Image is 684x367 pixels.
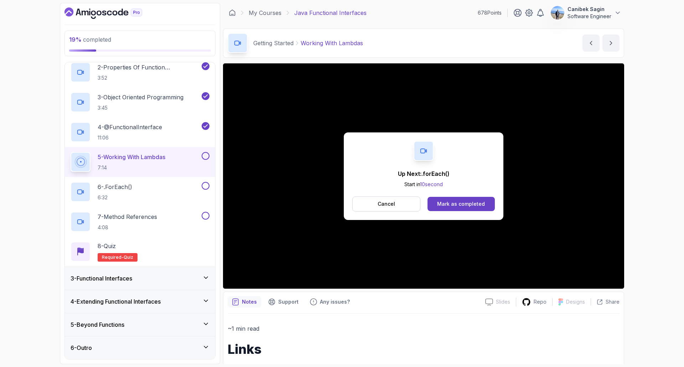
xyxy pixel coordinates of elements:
[249,9,281,17] a: My Courses
[98,93,183,101] p: 3 - Object Oriented Programming
[602,35,620,52] button: next content
[582,35,600,52] button: previous content
[71,297,161,306] h3: 4 - Extending Functional Interfaces
[71,182,209,202] button: 6-.forEach()6:32
[98,164,165,171] p: 7:14
[98,74,200,82] p: 3:52
[437,200,485,208] div: Mark as completed
[301,39,363,47] p: Working With Lambdas
[98,242,116,250] p: 8 - Quiz
[378,200,395,208] p: Cancel
[98,213,157,221] p: 7 - Method References
[568,6,611,13] p: Canibek Sagin
[420,181,443,187] span: 10 second
[568,13,611,20] p: Software Engineer
[98,224,157,231] p: 4:08
[98,63,200,72] p: 2 - Properties Of Function Programming
[69,36,111,43] span: completed
[71,242,209,262] button: 8-QuizRequired-quiz
[65,336,215,359] button: 6-Outro
[71,152,209,172] button: 5-Working With Lambdas7:14
[551,6,564,20] img: user profile image
[98,153,165,161] p: 5 - Working With Lambdas
[228,296,261,308] button: notes button
[398,181,450,188] p: Start in
[71,320,124,329] h3: 5 - Beyond Functions
[71,62,209,82] button: 2-Properties Of Function Programming3:52
[98,104,183,111] p: 3:45
[352,196,420,211] button: Cancel
[398,169,450,178] p: Up Next: .forEach()
[516,298,552,306] a: Repo
[71,274,132,283] h3: 3 - Functional Interfaces
[253,39,294,47] p: Getting Started
[229,9,236,16] a: Dashboard
[228,324,620,334] p: ~1 min read
[264,296,303,308] button: Support button
[496,298,510,305] p: Slides
[478,9,502,16] p: 678 Points
[65,267,215,290] button: 3-Functional Interfaces
[64,7,159,19] a: Dashboard
[98,183,132,191] p: 6 - .forEach()
[102,255,124,260] span: Required-
[534,298,546,305] p: Repo
[71,344,92,352] h3: 6 - Outro
[65,313,215,336] button: 5-Beyond Functions
[242,298,257,305] p: Notes
[98,123,162,131] p: 4 - @FunctionalInterface
[550,6,621,20] button: user profile imageCanibek SaginSoftware Engineer
[71,92,209,112] button: 3-Object Oriented Programming3:45
[98,134,162,141] p: 11:06
[223,63,624,289] iframe: 5 - Working with Lambdas
[71,212,209,232] button: 7-Method References4:08
[306,296,354,308] button: Feedback button
[591,298,620,305] button: Share
[606,298,620,305] p: Share
[320,298,350,305] p: Any issues?
[98,194,132,201] p: 6:32
[228,342,620,356] h1: Links
[65,290,215,313] button: 4-Extending Functional Interfaces
[69,36,82,43] span: 19 %
[124,255,133,260] span: quiz
[71,122,209,142] button: 4-@FunctionalInterface11:06
[427,197,495,211] button: Mark as completed
[566,298,585,305] p: Designs
[294,9,367,17] p: Java Functional Interfaces
[278,298,299,305] p: Support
